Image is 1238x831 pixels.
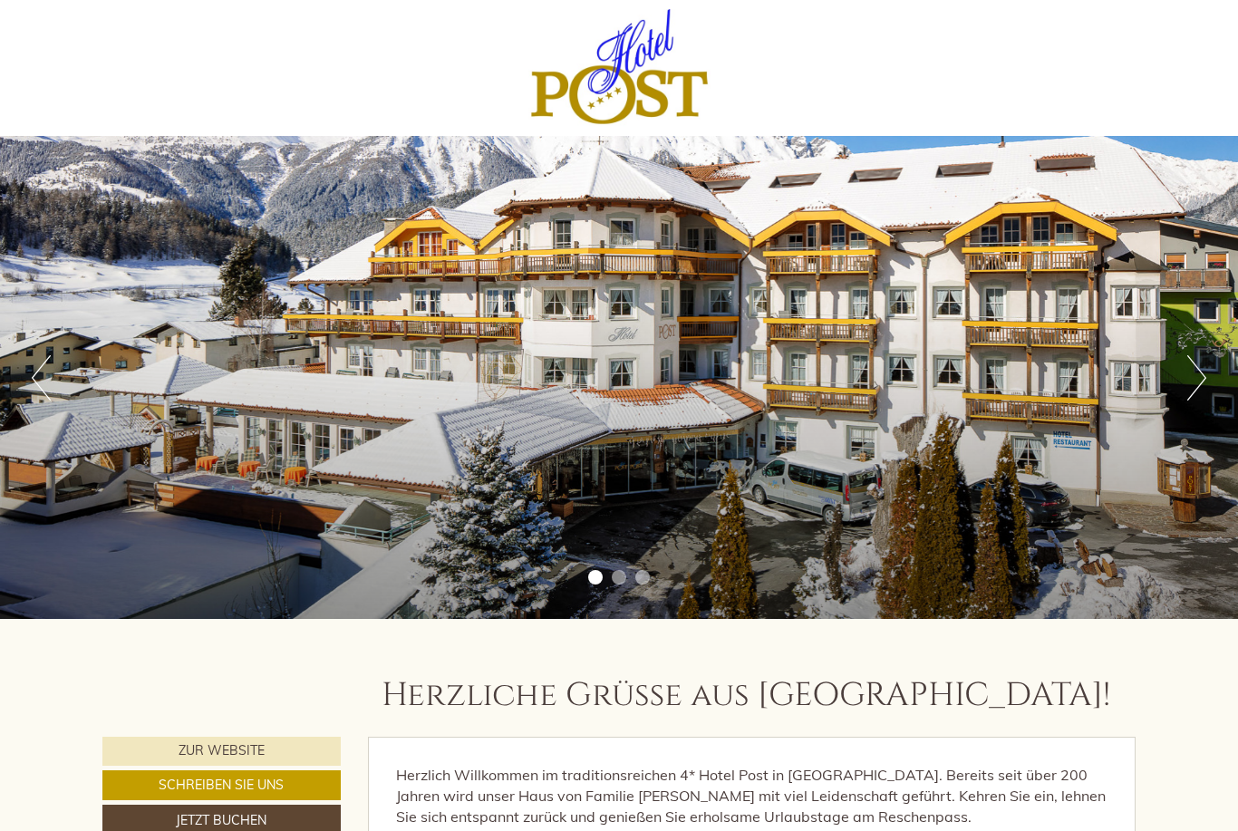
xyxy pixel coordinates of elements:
[1187,355,1206,401] button: Next
[102,770,341,800] a: Schreiben Sie uns
[382,678,1110,714] h1: Herzliche Grüße aus [GEOGRAPHIC_DATA]!
[32,355,51,401] button: Previous
[396,765,1108,827] p: Herzlich Willkommen im traditionsreichen 4* Hotel Post in [GEOGRAPHIC_DATA]. Bereits seit über 20...
[102,737,341,766] a: Zur Website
